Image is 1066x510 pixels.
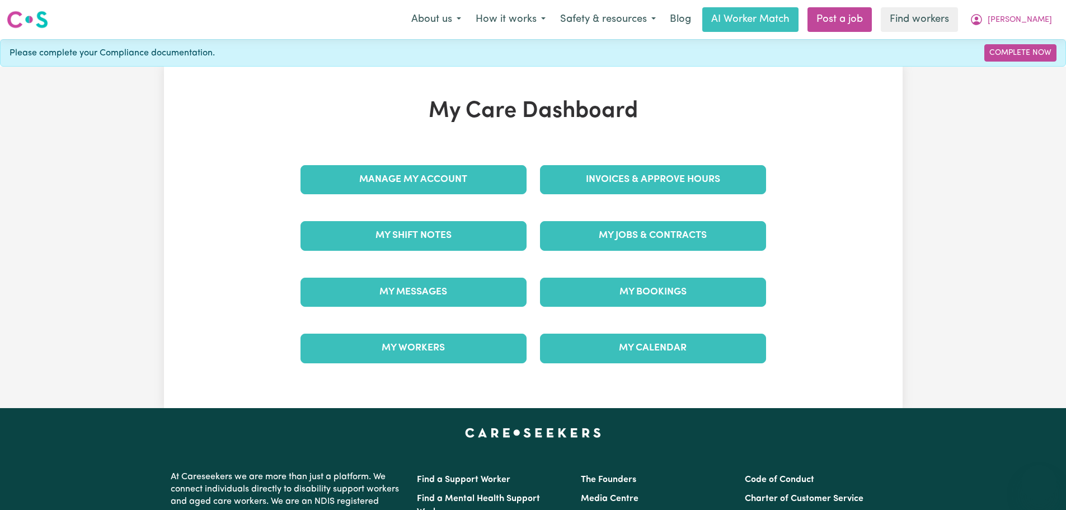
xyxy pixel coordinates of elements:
[807,7,872,32] a: Post a job
[468,8,553,31] button: How it works
[404,8,468,31] button: About us
[553,8,663,31] button: Safety & resources
[540,334,766,363] a: My Calendar
[962,8,1059,31] button: My Account
[417,475,510,484] a: Find a Support Worker
[581,494,638,503] a: Media Centre
[988,14,1052,26] span: [PERSON_NAME]
[581,475,636,484] a: The Founders
[300,221,527,250] a: My Shift Notes
[465,428,601,437] a: Careseekers home page
[300,165,527,194] a: Manage My Account
[745,475,814,484] a: Code of Conduct
[10,46,215,60] span: Please complete your Compliance documentation.
[540,165,766,194] a: Invoices & Approve Hours
[7,7,48,32] a: Careseekers logo
[745,494,863,503] a: Charter of Customer Service
[294,98,773,125] h1: My Care Dashboard
[7,10,48,30] img: Careseekers logo
[1021,465,1057,501] iframe: Button to launch messaging window
[540,221,766,250] a: My Jobs & Contracts
[300,278,527,307] a: My Messages
[702,7,799,32] a: AI Worker Match
[984,44,1056,62] a: Complete Now
[881,7,958,32] a: Find workers
[663,7,698,32] a: Blog
[540,278,766,307] a: My Bookings
[300,334,527,363] a: My Workers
